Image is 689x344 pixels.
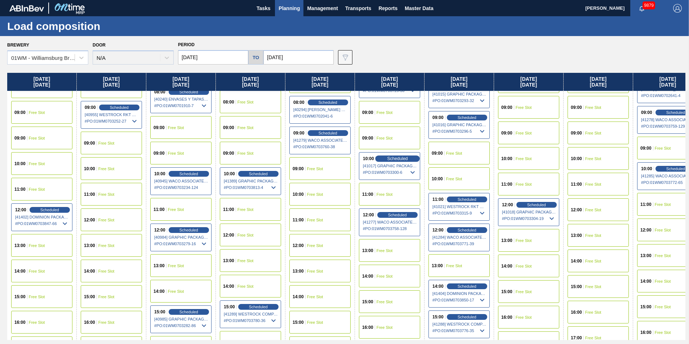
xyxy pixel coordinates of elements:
[585,336,601,340] span: Free Slot
[15,215,69,219] span: [41402] DOMINION PACKAGING, INC. - 0008325026
[7,73,76,91] div: [DATE] [DATE]
[655,228,671,232] span: Free Slot
[293,107,347,112] span: [40294] BERRY GLOBAL INC - 0008311135
[93,43,106,48] label: Door
[216,73,285,91] div: [DATE] [DATE]
[655,305,671,309] span: Free Slot
[585,131,601,135] span: Free Slot
[307,269,323,273] span: Free Slot
[640,330,652,335] span: 16:00
[501,238,512,243] span: 13:00
[655,146,671,150] span: Free Slot
[388,213,407,217] span: Scheduled
[110,105,129,110] span: Scheduled
[655,202,671,207] span: Free Slot
[571,336,582,340] span: 17:00
[432,291,486,296] span: [41404] DOMINION PACKAGING, INC. - 0008325026
[293,218,304,222] span: 11:00
[405,4,433,13] span: Master Data
[249,305,268,309] span: Scheduled
[154,97,208,101] span: [40240] ENVASES Y TAPAS MODELO S A DE - 0008257397
[168,151,184,155] span: Free Slot
[154,125,165,130] span: 09:00
[307,192,323,197] span: Free Slot
[255,4,271,13] span: Tasks
[432,123,486,127] span: [41016] GRAPHIC PACKAGING INTERNATIONA - 0008221069
[307,4,338,13] span: Management
[516,264,532,268] span: Free Slot
[571,233,582,238] span: 13:00
[501,182,512,186] span: 11:00
[516,290,532,294] span: Free Slot
[7,43,29,48] label: Brewery
[458,284,476,288] span: Scheduled
[223,125,234,130] span: 09:00
[98,243,115,248] span: Free Slot
[630,3,653,13] button: Notifications
[223,151,234,155] span: 09:00
[502,203,513,207] span: 12:00
[432,92,486,96] span: [41015] GRAPHIC PACKAGING INTERNATIONA - 0008221069
[502,214,556,223] span: # PO : 01WM0703304-19
[98,218,115,222] span: Free Slot
[178,50,248,65] input: mm/dd/yyyy
[377,110,393,115] span: Free Slot
[362,274,373,278] span: 14:00
[178,42,195,47] span: Period
[655,253,671,258] span: Free Slot
[458,315,476,319] span: Scheduled
[168,125,184,130] span: Free Slot
[362,192,373,197] span: 11:00
[355,73,424,91] div: [DATE] [DATE]
[501,105,512,110] span: 09:00
[224,312,278,316] span: [41289] WESTROCK COMPANY - FOLDING CAR - 0008219776
[293,320,304,325] span: 15:00
[154,317,208,321] span: [40985] GRAPHIC PACKAGING INTERNATIONA - 0008221069
[432,177,443,181] span: 10:00
[501,131,512,135] span: 09:00
[224,305,235,309] span: 15:00
[224,183,278,192] span: # PO : 01WM0703813-4
[432,115,444,120] span: 09:00
[84,192,95,197] span: 11:00
[293,100,305,105] span: 08:00
[98,269,115,273] span: Free Slot
[319,100,337,105] span: Scheduled
[345,4,371,13] span: Transports
[84,141,95,145] span: 09:00
[571,310,582,314] span: 16:00
[223,259,234,263] span: 13:00
[319,131,337,135] span: Scheduled
[98,192,115,197] span: Free Slot
[84,269,95,273] span: 14:00
[362,325,373,330] span: 16:00
[154,183,208,192] span: # PO : 01WM0703234-124
[432,96,486,105] span: # PO : 01WM0703293-32
[666,110,685,115] span: Scheduled
[84,167,95,171] span: 10:00
[640,228,652,232] span: 12:00
[377,274,393,278] span: Free Slot
[424,73,494,91] div: [DATE] [DATE]
[285,73,355,91] div: [DATE] [DATE]
[502,210,556,214] span: [41018] GRAPHIC PACKAGING INTERNATIONA - 0008221069
[501,264,512,268] span: 14:00
[640,279,652,283] span: 14:00
[154,172,165,176] span: 10:00
[432,264,443,268] span: 13:00
[432,151,443,155] span: 09:00
[29,269,45,273] span: Free Slot
[15,208,26,212] span: 12:00
[179,172,198,176] span: Scheduled
[154,179,208,183] span: [40945] WACO ASSOCIATES - 0008253884
[640,202,652,207] span: 11:00
[179,310,198,314] span: Scheduled
[307,295,323,299] span: Free Slot
[640,253,652,258] span: 13:00
[223,207,234,212] span: 11:00
[363,168,417,177] span: # PO : 01WM0703300-6
[249,172,268,176] span: Scheduled
[307,243,323,248] span: Free Slot
[293,243,304,248] span: 12:00
[154,228,165,232] span: 12:00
